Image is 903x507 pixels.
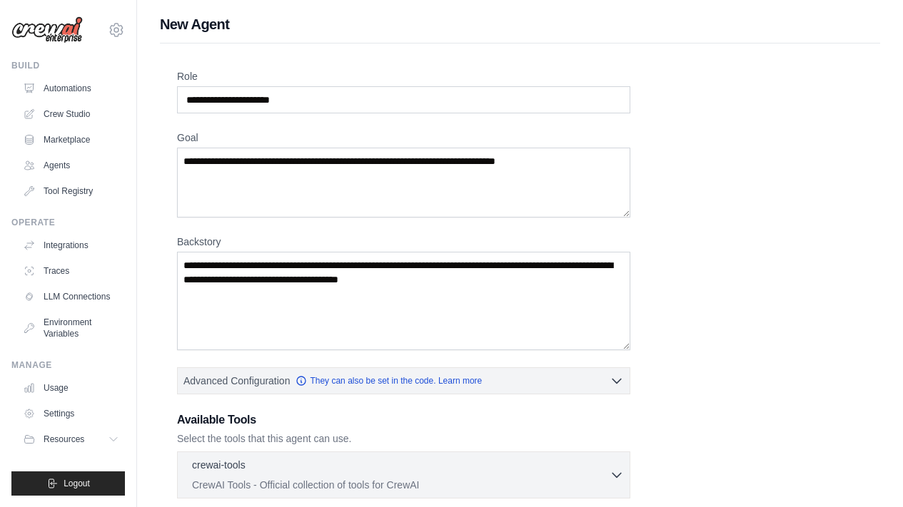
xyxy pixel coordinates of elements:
a: Automations [17,77,125,100]
a: Agents [17,154,125,177]
a: Integrations [17,234,125,257]
a: LLM Connections [17,285,125,308]
a: They can also be set in the code. Learn more [296,375,482,386]
p: Select the tools that this agent can use. [177,431,630,446]
div: Manage [11,359,125,371]
a: Usage [17,377,125,399]
h3: Available Tools [177,411,630,429]
button: Resources [17,428,125,451]
h1: New Agent [160,14,880,34]
p: crewai-tools [192,458,246,472]
a: Environment Variables [17,311,125,345]
a: Traces [17,260,125,282]
button: crewai-tools CrewAI Tools - Official collection of tools for CrewAI [183,458,624,492]
img: Logo [11,16,83,43]
button: Advanced Configuration They can also be set in the code. Learn more [178,368,630,394]
span: Advanced Configuration [183,374,290,388]
span: Logout [64,478,90,489]
a: Tool Registry [17,180,125,203]
span: Resources [44,434,84,445]
label: Backstory [177,235,630,249]
a: Crew Studio [17,103,125,126]
label: Goal [177,130,630,145]
a: Settings [17,402,125,425]
p: CrewAI Tools - Official collection of tools for CrewAI [192,478,610,492]
div: Build [11,60,125,71]
div: Operate [11,217,125,228]
button: Logout [11,471,125,496]
a: Marketplace [17,128,125,151]
label: Role [177,69,630,83]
